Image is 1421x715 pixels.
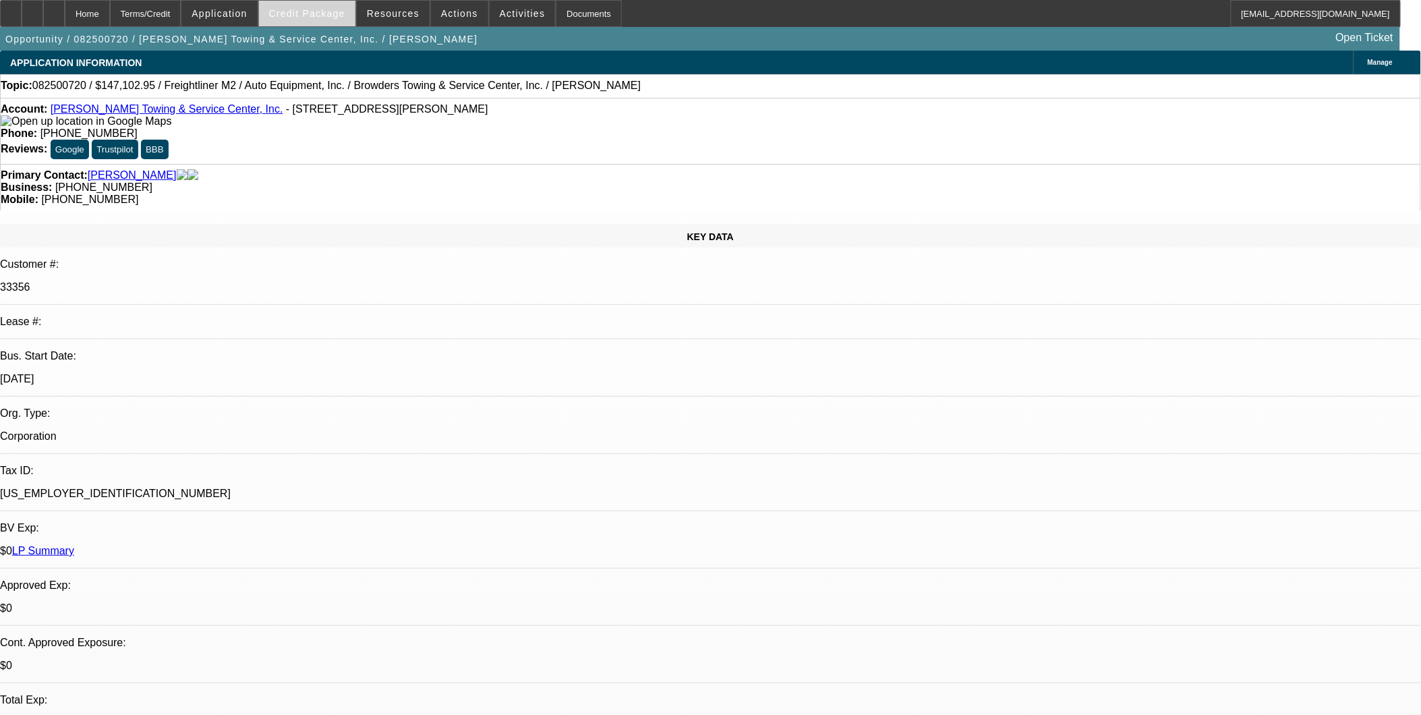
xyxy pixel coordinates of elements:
a: View Google Maps [1,115,171,127]
span: APPLICATION INFORMATION [10,57,142,68]
img: linkedin-icon.png [187,169,198,181]
span: Manage [1368,59,1393,66]
strong: Phone: [1,127,37,139]
span: 082500720 / $147,102.95 / Freightliner M2 / Auto Equipment, Inc. / Browders Towing & Service Cent... [32,80,641,92]
span: Application [192,8,247,19]
span: [PHONE_NUMBER] [40,127,138,139]
img: facebook-icon.png [177,169,187,181]
strong: Reviews: [1,143,47,154]
strong: Mobile: [1,194,38,205]
a: Open Ticket [1331,26,1399,49]
strong: Business: [1,181,52,193]
strong: Primary Contact: [1,169,88,181]
button: Actions [431,1,488,26]
strong: Account: [1,103,47,115]
span: Activities [500,8,546,19]
span: Opportunity / 082500720 / [PERSON_NAME] Towing & Service Center, Inc. / [PERSON_NAME] [5,34,477,45]
button: BBB [141,140,169,159]
span: Resources [367,8,419,19]
span: [PHONE_NUMBER] [41,194,138,205]
button: Activities [490,1,556,26]
button: Google [51,140,89,159]
button: Resources [357,1,430,26]
span: KEY DATA [687,231,734,242]
span: Actions [441,8,478,19]
a: [PERSON_NAME] [88,169,177,181]
button: Application [181,1,257,26]
button: Trustpilot [92,140,138,159]
span: Credit Package [269,8,345,19]
a: LP Summary [12,545,74,556]
button: Credit Package [259,1,355,26]
a: [PERSON_NAME] Towing & Service Center, Inc. [51,103,283,115]
span: [PHONE_NUMBER] [55,181,152,193]
img: Open up location in Google Maps [1,115,171,127]
span: - [STREET_ADDRESS][PERSON_NAME] [286,103,488,115]
strong: Topic: [1,80,32,92]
